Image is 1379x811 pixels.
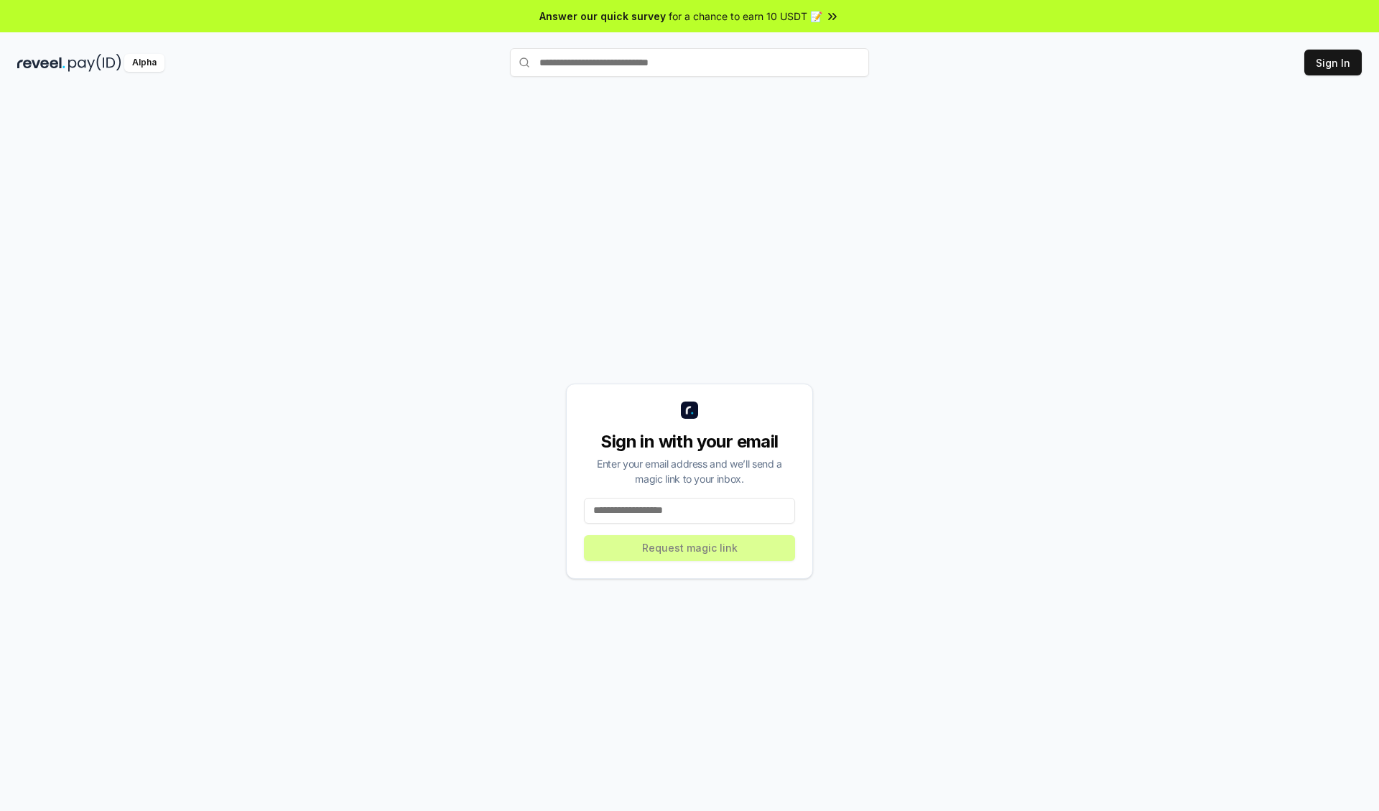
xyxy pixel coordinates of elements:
img: reveel_dark [17,54,65,72]
div: Alpha [124,54,164,72]
button: Sign In [1304,50,1362,75]
img: pay_id [68,54,121,72]
div: Enter your email address and we’ll send a magic link to your inbox. [584,456,795,486]
img: logo_small [681,402,698,419]
div: Sign in with your email [584,430,795,453]
span: Answer our quick survey [539,9,666,24]
span: for a chance to earn 10 USDT 📝 [669,9,822,24]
